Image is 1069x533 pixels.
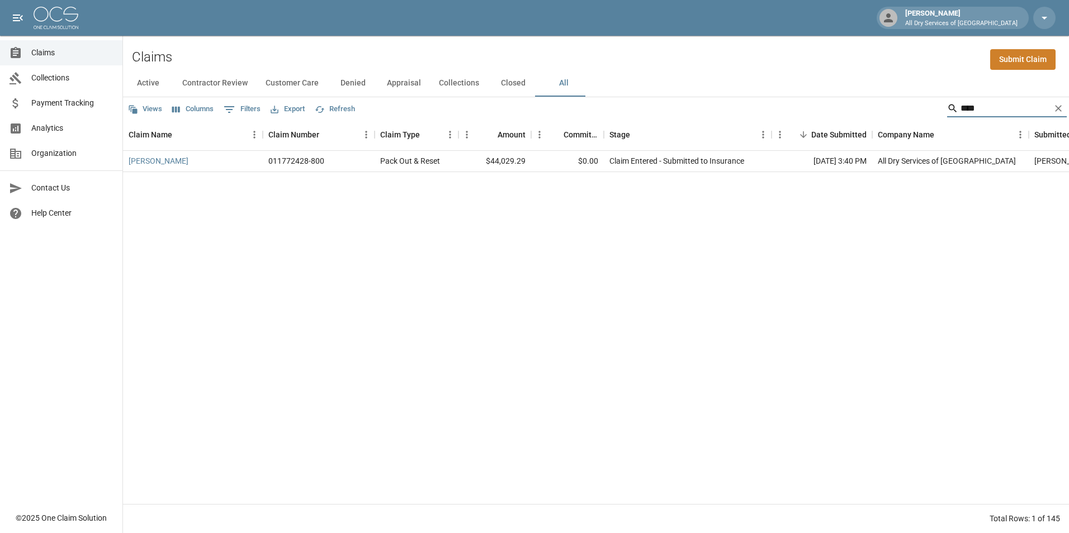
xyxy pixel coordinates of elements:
[420,127,436,142] button: Sort
[172,127,188,142] button: Sort
[319,127,335,142] button: Sort
[34,7,78,29] img: ocs-logo-white-transparent.png
[31,122,113,134] span: Analytics
[458,126,475,143] button: Menu
[811,119,867,150] div: Date Submitted
[458,151,531,172] div: $44,029.29
[173,70,257,97] button: Contractor Review
[380,119,420,150] div: Claim Type
[630,127,646,142] button: Sort
[31,47,113,59] span: Claims
[268,155,324,166] div: 011772428-800
[878,155,1016,166] div: All Dry Services of Atlanta
[375,119,458,150] div: Claim Type
[123,70,1069,97] div: dynamic tabs
[947,99,1067,120] div: Search
[531,119,604,150] div: Committed Amount
[7,7,29,29] button: open drawer
[378,70,430,97] button: Appraisal
[31,72,113,84] span: Collections
[901,8,1022,28] div: [PERSON_NAME]
[31,207,113,219] span: Help Center
[132,49,172,65] h2: Claims
[604,119,772,150] div: Stage
[31,182,113,194] span: Contact Us
[488,70,538,97] button: Closed
[31,147,113,159] span: Organization
[358,126,375,143] button: Menu
[246,126,263,143] button: Menu
[755,126,772,143] button: Menu
[169,101,216,118] button: Select columns
[263,119,375,150] div: Claim Number
[772,126,788,143] button: Menu
[312,101,358,118] button: Refresh
[129,119,172,150] div: Claim Name
[442,126,458,143] button: Menu
[772,151,872,172] div: [DATE] 3:40 PM
[221,101,263,118] button: Show filters
[905,19,1018,28] p: All Dry Services of [GEOGRAPHIC_DATA]
[531,126,548,143] button: Menu
[430,70,488,97] button: Collections
[990,49,1056,70] a: Submit Claim
[268,101,308,118] button: Export
[538,70,589,97] button: All
[609,155,744,166] div: Claim Entered - Submitted to Insurance
[123,70,173,97] button: Active
[498,119,526,150] div: Amount
[129,155,188,166] a: [PERSON_NAME]
[772,119,872,150] div: Date Submitted
[328,70,378,97] button: Denied
[934,127,950,142] button: Sort
[1050,100,1067,117] button: Clear
[990,513,1060,524] div: Total Rows: 1 of 145
[268,119,319,150] div: Claim Number
[16,512,107,524] div: © 2025 One Claim Solution
[257,70,328,97] button: Customer Care
[1012,126,1029,143] button: Menu
[125,101,165,118] button: Views
[380,155,440,166] div: Pack Out & Reset
[482,127,498,142] button: Sort
[872,119,1029,150] div: Company Name
[548,127,564,142] button: Sort
[531,151,604,172] div: $0.00
[458,119,531,150] div: Amount
[609,119,630,150] div: Stage
[123,119,263,150] div: Claim Name
[878,119,934,150] div: Company Name
[31,97,113,109] span: Payment Tracking
[796,127,811,142] button: Sort
[564,119,598,150] div: Committed Amount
